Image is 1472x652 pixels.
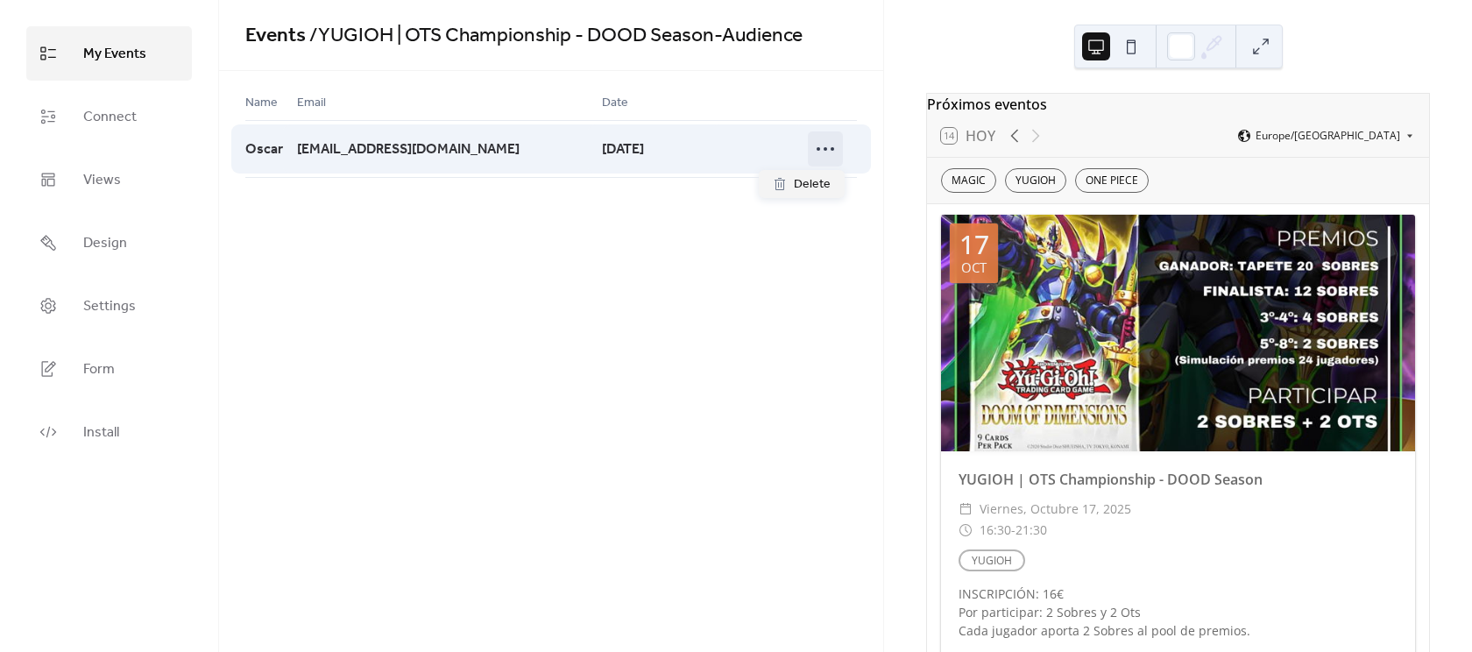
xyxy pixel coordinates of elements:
[83,40,146,68] span: My Events
[83,293,136,321] span: Settings
[602,139,644,160] span: [DATE]
[602,93,628,114] span: Date
[297,93,326,114] span: Email
[941,469,1415,490] div: YUGIOH | OTS Championship - DOOD Season
[26,216,192,270] a: Design
[83,356,115,384] span: Form
[83,167,121,195] span: Views
[959,499,973,520] div: ​
[1016,520,1047,541] span: 21:30
[26,405,192,459] a: Install
[297,139,520,160] span: [EMAIL_ADDRESS][DOMAIN_NAME]
[980,499,1131,520] span: viernes, octubre 17, 2025
[794,174,831,195] span: Delete
[83,103,137,131] span: Connect
[245,139,283,160] span: Oscar
[26,152,192,207] a: Views
[83,230,127,258] span: Design
[961,261,987,274] div: oct
[26,279,192,333] a: Settings
[980,520,1011,541] span: 16:30
[927,94,1429,115] div: Próximos eventos
[941,168,996,193] div: MAGIC
[959,520,973,541] div: ​
[26,26,192,81] a: My Events
[1011,520,1016,541] span: -
[1256,131,1400,141] span: Europe/[GEOGRAPHIC_DATA]
[959,231,989,258] div: 17
[26,89,192,144] a: Connect
[1075,168,1149,193] div: ONE PIECE
[83,419,119,447] span: Install
[245,93,278,114] span: Name
[1005,168,1066,193] div: YUGIOH
[245,17,306,55] a: Events
[306,17,803,55] span: / YUGIOH | OTS Championship - DOOD Season - Audience
[26,342,192,396] a: Form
